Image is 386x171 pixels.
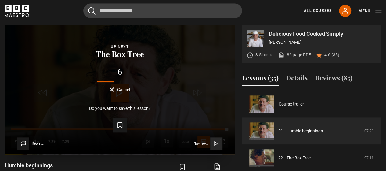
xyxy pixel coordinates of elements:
[5,162,83,169] h1: Humble beginnings
[89,106,151,110] p: Do you want to save this lesson?
[287,155,311,161] a: The Box Tree
[117,87,130,92] span: Cancel
[287,128,323,134] a: Humble beginnings
[315,73,352,86] button: Reviews (85)
[83,3,242,18] input: Search
[193,142,208,145] span: Play next
[15,44,225,50] div: Up next
[269,39,376,46] p: [PERSON_NAME]
[304,8,332,13] a: All Courses
[359,8,381,14] button: Toggle navigation
[278,52,311,58] a: 86 page PDF
[32,142,46,145] span: Rewatch
[279,101,304,107] a: Course trailer
[110,87,130,92] button: Cancel
[15,68,225,76] div: 6
[94,50,146,58] button: The Box Tree
[17,137,46,150] button: Rewatch
[269,31,376,37] p: Delicious Food Cooked Simply
[5,5,29,17] svg: BBC Maestro
[88,7,96,15] button: Submit the search query
[5,25,235,154] video-js: Video Player
[324,52,339,58] p: 4.6 (85)
[286,73,308,86] button: Details
[255,52,273,58] p: 3.5 hours
[242,73,279,86] button: Lessons (35)
[193,137,222,150] button: Play next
